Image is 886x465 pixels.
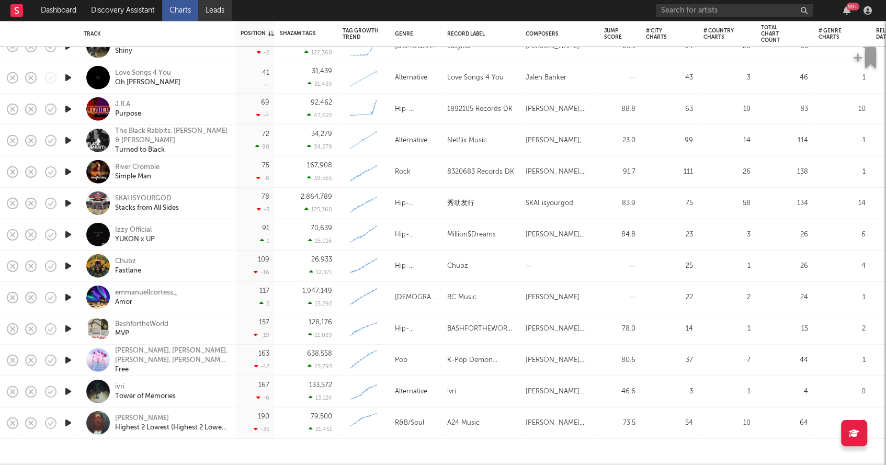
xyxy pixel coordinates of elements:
div: 1 [703,259,751,272]
div: 78 [262,194,269,200]
div: Genre [395,31,431,37]
div: MVP [115,328,168,338]
div: 2 [819,322,866,335]
div: 41 [262,70,269,76]
div: 1 [819,291,866,303]
div: [PERSON_NAME] [526,291,580,303]
div: Shazam Tags [280,30,316,37]
a: [PERSON_NAME], [PERSON_NAME], [PERSON_NAME], [PERSON_NAME] & KPop Demon Hunters CastFree [115,346,228,374]
div: R&B/Soul [395,416,424,429]
div: 19 [703,103,751,115]
div: 91.7 [604,165,635,178]
div: 31,439 [308,81,332,87]
div: 117 [259,288,269,294]
div: 58 [703,197,751,209]
div: Highest 2 Lowest (Highest 2 Lowest Original Soundtrack) [115,423,228,432]
div: 3 [703,228,751,241]
div: Tower of Memories [115,391,176,401]
div: Jump Score [604,28,622,40]
div: Total Chart Count [761,25,792,43]
div: 190 [258,413,269,420]
div: 99 [646,134,693,146]
a: BashfortheWorldMVP [115,319,168,338]
div: A24 Music [447,416,480,429]
div: Alternative [395,385,427,398]
div: Composers [526,31,588,37]
div: Fastlane [115,266,141,275]
div: Izzy Official [115,225,155,234]
div: RC Music [447,291,476,303]
div: 39,565 [307,175,332,182]
div: 26 [703,165,751,178]
div: 14 [819,197,866,209]
div: 23 [646,228,693,241]
div: 4 [819,259,866,272]
div: Love Songs 4 You [447,71,504,84]
div: 7 [703,354,751,366]
div: 22 [646,291,693,303]
div: 23.0 [604,134,635,146]
div: -19 [254,332,269,338]
div: 1892105 Records DK [447,103,513,115]
div: 1 [819,134,866,146]
div: Alternative [395,134,427,146]
div: K-Pop Demon Hunters [447,354,515,366]
div: 63 [646,103,693,115]
div: Purpose [115,109,141,118]
div: 21,451 [309,426,332,433]
div: 64 [761,416,808,429]
div: 2 [703,291,751,303]
div: Pop [395,354,407,366]
div: BashfortheWorld [115,319,168,328]
div: The Black Rabbits, [PERSON_NAME] & [PERSON_NAME] [115,126,228,145]
div: 70,639 [311,225,332,232]
div: 43 [646,71,693,84]
div: 83.9 [604,197,635,209]
div: -6 [256,394,269,401]
div: 167,908 [307,162,332,169]
div: 31,439 [312,68,332,75]
div: SKAI isyourgod [526,197,573,209]
div: 1 [703,385,751,398]
div: 1 [819,165,866,178]
div: 6 [819,228,866,241]
a: River CrombieSimple Man [115,162,160,181]
div: 638,558 [307,350,332,357]
div: 54 [646,416,693,429]
div: [PERSON_NAME], [PERSON_NAME] [526,322,594,335]
div: 25 [646,259,693,272]
div: 2 [259,300,269,307]
div: 75 [262,162,269,169]
div: SKAI ISYOURGOD [115,194,179,203]
div: ivri [447,385,456,398]
div: 14 [703,134,751,146]
div: Hip-Hop/Rap [395,197,437,209]
div: # City Charts [646,28,677,40]
div: 15 [761,322,808,335]
div: [PERSON_NAME], [PERSON_NAME], [PERSON_NAME] [526,354,594,366]
div: Hip-Hop/Rap [395,322,437,335]
div: 15,016 [308,237,332,244]
div: 79,500 [311,413,332,420]
div: 157 [259,319,269,326]
div: 92,462 [311,99,332,106]
div: 24 [761,291,808,303]
div: 26 [761,259,808,272]
div: 1 [260,237,269,244]
a: Izzy OfficialYUKON x UP [115,225,155,244]
div: emmanuellcortess_ [115,288,177,297]
div: 2,864,789 [301,194,332,200]
div: 1,947,149 [302,288,332,294]
div: Hip-Hop/Rap [395,103,437,115]
div: YUKON x UP [115,234,155,244]
div: 84.8 [604,228,635,241]
div: River Crombie [115,162,160,172]
div: -4 [256,112,269,119]
div: 14 [646,322,693,335]
div: 13,124 [309,394,332,401]
div: [PERSON_NAME] [PERSON_NAME] [526,385,594,398]
div: [PERSON_NAME], [PERSON_NAME] [526,134,594,146]
div: Rock [395,165,411,178]
div: 80.6 [604,354,635,366]
div: 109 [258,256,269,263]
